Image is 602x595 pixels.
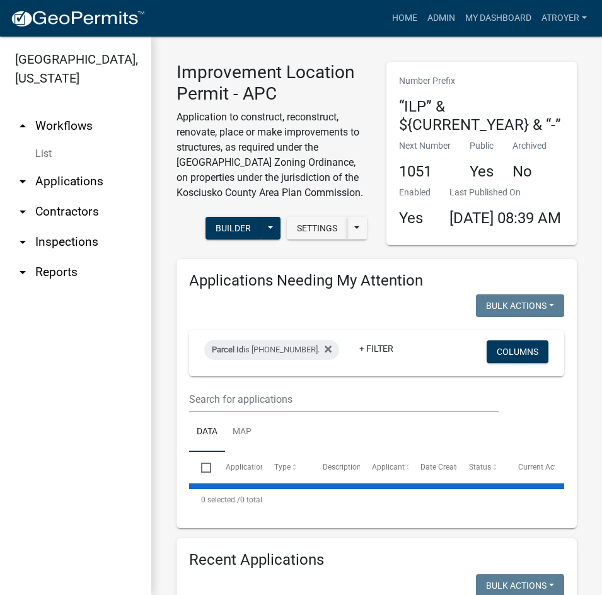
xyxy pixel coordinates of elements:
span: Type [274,463,291,471]
p: Last Published On [449,186,561,199]
p: Application to construct, reconstruct, renovate, place or make improvements to structures, as req... [177,110,368,200]
span: 0 selected / [201,495,240,504]
p: Number Prefix [399,74,565,88]
span: Description [323,463,361,471]
a: Admin [422,6,460,30]
button: Columns [487,340,548,363]
datatable-header-cell: Current Activity [506,452,555,482]
datatable-header-cell: Date Created [408,452,457,482]
datatable-header-cell: Description [311,452,359,482]
button: Bulk Actions [476,294,564,317]
datatable-header-cell: Status [457,452,506,482]
a: + Filter [349,337,403,360]
datatable-header-cell: Select [189,452,213,482]
datatable-header-cell: Type [262,452,311,482]
h3: Improvement Location Permit - APC [177,62,368,104]
i: arrow_drop_down [15,265,30,280]
datatable-header-cell: Applicant [360,452,408,482]
span: Date Created [420,463,465,471]
div: is [PHONE_NUMBER]. [204,340,339,360]
span: Current Activity [518,463,570,471]
p: Archived [512,139,547,153]
datatable-header-cell: Application Number [213,452,262,482]
span: Status [469,463,491,471]
i: arrow_drop_down [15,204,30,219]
h4: Recent Applications [189,551,564,569]
a: Home [387,6,422,30]
h4: No [512,163,547,181]
a: atroyer [536,6,592,30]
i: arrow_drop_down [15,234,30,250]
button: Settings [287,217,347,240]
h4: Yes [470,163,494,181]
span: Applicant [372,463,405,471]
button: Builder [205,217,261,240]
input: Search for applications [189,386,499,412]
h4: 1051 [399,163,451,181]
span: Application Number [226,463,294,471]
a: Data [189,412,225,453]
h4: Applications Needing My Attention [189,272,564,290]
a: Map [225,412,259,453]
span: Parcel Id [212,345,243,354]
a: My Dashboard [460,6,536,30]
p: Enabled [399,186,431,199]
p: Next Number [399,139,451,153]
i: arrow_drop_up [15,118,30,134]
h4: Yes [399,209,431,228]
div: 0 total [189,484,564,516]
p: Public [470,139,494,153]
h4: “ILP” & ${CURRENT_YEAR} & “-” [399,98,565,134]
i: arrow_drop_down [15,174,30,189]
span: [DATE] 08:39 AM [449,209,561,227]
